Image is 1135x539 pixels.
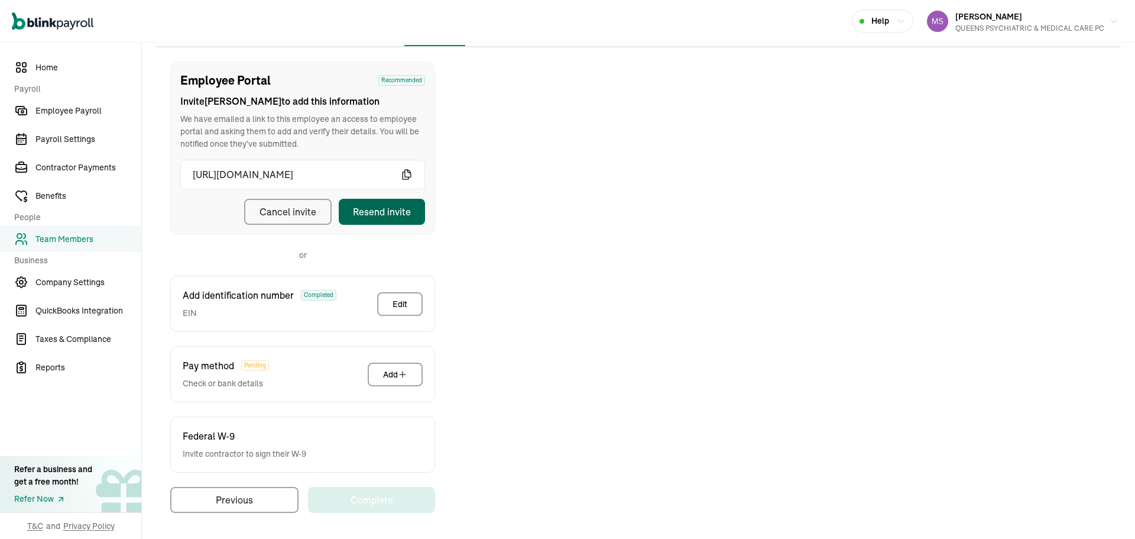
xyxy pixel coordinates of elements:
[35,190,141,202] span: Benefits
[35,162,141,174] span: Contractor Payments
[35,133,141,146] span: Payroll Settings
[922,7,1123,36] button: [PERSON_NAME]QUEENS PSYCHIATRIC & MEDICAL CARE PC
[183,448,306,460] span: Invite contractor to sign their W-9
[180,94,425,108] span: Invite [PERSON_NAME] to add this information
[63,520,115,532] span: Privacy Policy
[35,276,141,289] span: Company Settings
[183,359,234,373] span: Pay method
[35,362,141,374] span: Reports
[216,493,253,507] div: Previous
[852,9,913,33] button: Help
[183,429,235,443] span: Federal W-9
[183,377,269,390] span: Check or bank details
[180,113,425,150] span: We have emailed a link to this employee an access to employee portal and asking them to add and v...
[871,15,889,27] span: Help
[183,307,336,319] span: EIN
[170,487,299,513] button: Previous
[339,199,425,225] button: Resend invite
[180,72,271,89] span: Employee Portal
[14,83,134,95] span: Payroll
[244,199,332,225] button: Cancel invite
[393,298,407,310] div: Edit
[183,288,294,302] span: Add identification number
[27,520,43,532] span: T&C
[299,249,307,262] p: or
[351,493,393,507] div: Complete
[35,62,141,74] span: Home
[955,11,1022,22] span: [PERSON_NAME]
[14,254,134,267] span: Business
[14,211,134,224] span: People
[35,233,141,246] span: Team Members
[35,333,141,346] span: Taxes & Compliance
[14,463,92,488] div: Refer a business and get a free month!
[353,205,411,219] div: Resend invite
[368,363,423,386] button: Add
[938,411,1135,539] iframe: Chat Widget
[12,4,93,38] nav: Global
[14,493,92,505] a: Refer Now
[383,369,407,380] div: Add
[193,167,401,182] span: [URL][DOMAIN_NAME]
[241,360,269,371] span: Pending
[955,23,1104,34] div: QUEENS PSYCHIATRIC & MEDICAL CARE PC
[378,75,425,86] span: Recommended
[35,105,141,117] span: Employee Payroll
[35,305,141,317] span: QuickBooks Integration
[260,205,316,219] div: Cancel invite
[308,487,435,513] button: Complete
[301,290,336,301] span: Completed
[377,292,423,316] button: Edit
